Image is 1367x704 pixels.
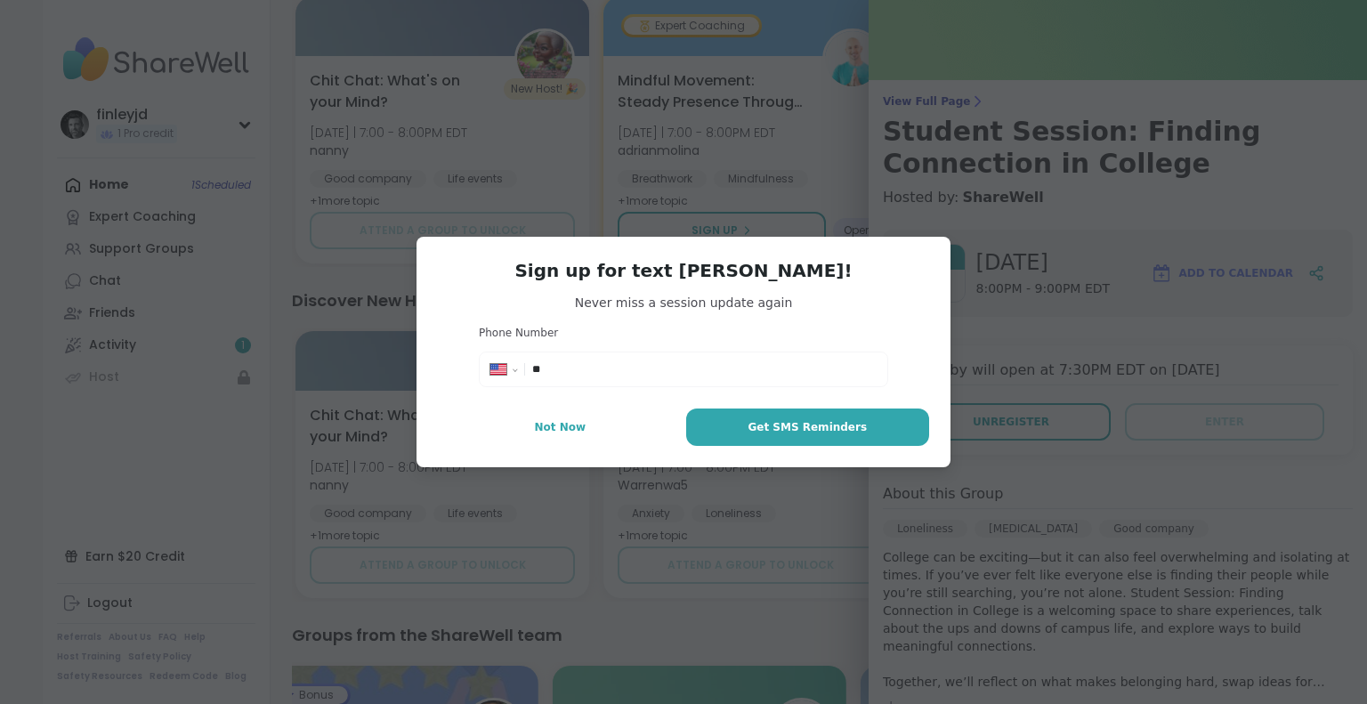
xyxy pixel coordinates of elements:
img: United States [490,364,506,375]
span: Get SMS Reminders [748,419,867,435]
h3: Sign up for text [PERSON_NAME]! [438,258,929,283]
h3: Phone Number [479,326,888,341]
span: Never miss a session update again [438,294,929,312]
button: Get SMS Reminders [686,409,929,446]
span: Not Now [534,419,586,435]
button: Not Now [438,409,683,446]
